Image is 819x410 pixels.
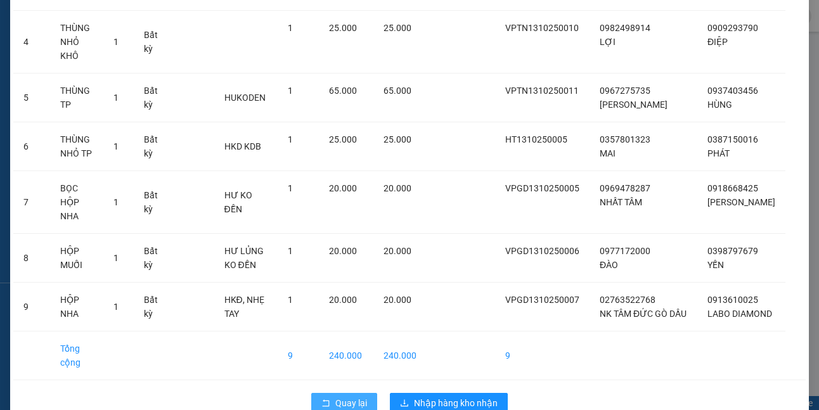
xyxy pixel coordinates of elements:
[600,134,650,144] span: 0357801323
[600,197,642,207] span: NHẤT TÂM
[134,74,172,122] td: Bất kỳ
[50,283,103,331] td: HỘP NHA
[707,295,758,305] span: 0913610025
[224,246,264,270] span: HƯ LỦNG KO ĐỀN
[288,183,293,193] span: 1
[505,246,579,256] span: VPGD1310250006
[600,23,650,33] span: 0982498914
[134,283,172,331] td: Bất kỳ
[505,23,579,33] span: VPTN1310250010
[329,86,357,96] span: 65.000
[50,171,103,234] td: BỌC HỘP NHA
[505,295,579,305] span: VPGD1310250007
[224,190,252,214] span: HƯ KO ĐỀN
[113,93,119,103] span: 1
[288,295,293,305] span: 1
[134,171,172,234] td: Bất kỳ
[707,23,758,33] span: 0909293790
[13,122,50,171] td: 6
[400,399,409,409] span: download
[707,99,732,110] span: HÙNG
[113,37,119,47] span: 1
[384,86,411,96] span: 65.000
[113,141,119,151] span: 1
[600,260,618,270] span: ĐÀO
[329,23,357,33] span: 25.000
[134,122,172,171] td: Bất kỳ
[600,86,650,96] span: 0967275735
[134,11,172,74] td: Bất kỳ
[707,183,758,193] span: 0918668425
[224,295,264,319] span: HKĐ, NHẸ TAY
[600,148,616,158] span: MAI
[278,331,319,380] td: 9
[707,246,758,256] span: 0398797679
[600,99,667,110] span: [PERSON_NAME]
[224,93,266,103] span: HUKODEN
[113,197,119,207] span: 1
[13,74,50,122] td: 5
[707,148,730,158] span: PHÁT
[600,37,616,47] span: LỢI
[505,134,567,144] span: HT1310250005
[319,331,373,380] td: 240.000
[288,23,293,33] span: 1
[288,134,293,144] span: 1
[600,295,655,305] span: 02763522768
[113,302,119,312] span: 1
[384,23,411,33] span: 25.000
[224,141,261,151] span: HKD KDB
[373,331,427,380] td: 240.000
[600,246,650,256] span: 0977172000
[600,309,687,319] span: NK TÂM ĐỨC GÒ DẦU
[335,396,367,410] span: Quay lại
[707,197,775,207] span: [PERSON_NAME]
[288,86,293,96] span: 1
[50,331,103,380] td: Tổng cộng
[50,234,103,283] td: HỘP MUỐI
[13,171,50,234] td: 7
[495,331,590,380] td: 9
[50,122,103,171] td: THÙNG NHỎ TP
[414,396,498,410] span: Nhập hàng kho nhận
[329,134,357,144] span: 25.000
[50,11,103,74] td: THÙNG NHỎ KHÔ
[384,295,411,305] span: 20.000
[329,183,357,193] span: 20.000
[384,246,411,256] span: 20.000
[113,253,119,263] span: 1
[13,234,50,283] td: 8
[13,283,50,331] td: 9
[13,11,50,74] td: 4
[321,399,330,409] span: rollback
[329,246,357,256] span: 20.000
[329,295,357,305] span: 20.000
[600,183,650,193] span: 0969478287
[707,309,772,319] span: LABO DIAMOND
[707,134,758,144] span: 0387150016
[707,260,724,270] span: YẾN
[505,183,579,193] span: VPGD1310250005
[707,86,758,96] span: 0937403456
[288,246,293,256] span: 1
[707,37,728,47] span: ĐIỆP
[505,86,579,96] span: VPTN1310250011
[384,134,411,144] span: 25.000
[134,234,172,283] td: Bất kỳ
[50,74,103,122] td: THÙNG TP
[384,183,411,193] span: 20.000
